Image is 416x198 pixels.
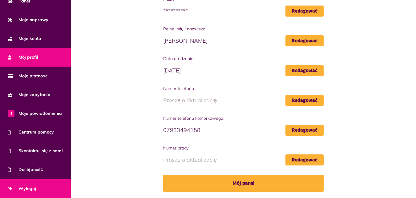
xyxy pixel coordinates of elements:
font: Proszę o aktualizację [163,156,217,163]
font: Moje zapytania [18,92,50,97]
font: Redagować [292,38,317,43]
a: Redagować [285,95,324,106]
a: Redagować [285,6,324,17]
a: Redagować [285,154,324,165]
font: Skontaktuj się z nami [18,148,63,153]
font: Pełne imię i nazwisko [163,26,205,32]
a: Redagować [285,65,324,76]
font: Moje konta [18,36,41,41]
font: Moje powiadomienia [18,111,62,116]
font: Wyloguj [18,186,36,191]
font: 07933494158 [163,126,200,134]
font: Redagować [292,157,317,162]
font: Numer telefonu [163,86,194,91]
font: Moje naprawy [18,17,48,22]
a: Redagować [285,35,324,46]
font: Moje płatności [18,73,49,79]
font: [DATE] [163,67,181,74]
font: Proszę o aktualizację [163,97,217,104]
font: Redagować [292,68,317,73]
font: Numer telefonu komórkowego [163,115,223,121]
a: Mój panel [163,175,324,192]
font: Mój panel [232,181,254,186]
font: Centrum pomocy [18,129,54,135]
font: Dostępność [18,167,43,172]
font: Numer pracy [163,145,188,151]
font: Redagować [292,128,317,133]
font: Redagować [292,9,317,14]
font: 1 [10,111,12,116]
font: [PERSON_NAME] [163,37,208,44]
font: Mój profil [18,54,38,60]
font: Redagować [292,98,317,103]
a: Redagować [285,125,324,136]
font: Data urodzenia [163,56,193,61]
